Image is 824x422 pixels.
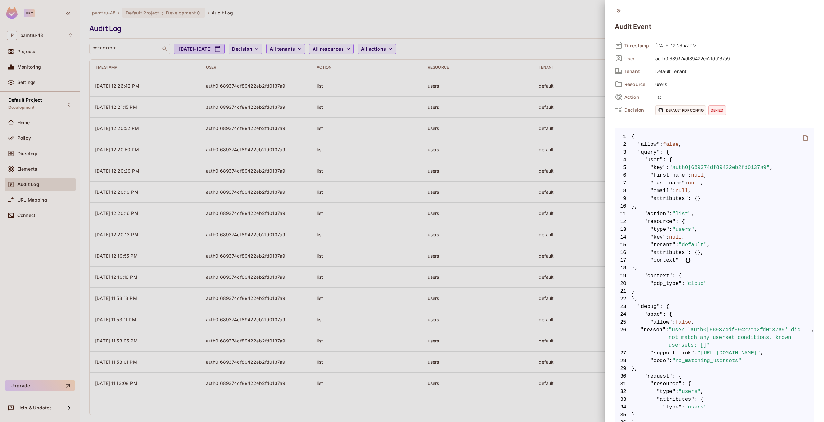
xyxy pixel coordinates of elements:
[615,249,632,257] span: 16
[694,226,698,233] span: ,
[691,318,694,326] span: ,
[672,226,694,233] span: "users"
[672,357,742,365] span: "no_matching_usersets"
[663,156,672,164] span: : {
[644,218,676,226] span: "resource"
[615,295,632,303] span: 22
[669,357,672,365] span: :
[688,172,691,179] span: :
[615,210,632,218] span: 11
[679,141,682,148] span: ,
[651,380,682,388] span: "resource"
[644,156,663,164] span: "user"
[615,257,632,264] span: 17
[651,318,672,326] span: "allow"
[688,187,691,195] span: ,
[797,129,813,145] button: delete
[685,403,707,411] span: "users"
[760,349,763,357] span: ,
[691,172,704,179] span: null
[704,172,707,179] span: ,
[615,396,632,403] span: 33
[655,105,706,115] span: Default PDP config
[615,133,632,141] span: 1
[652,80,814,88] span: users
[615,141,632,148] span: 2
[651,172,688,179] span: "first_name"
[615,411,632,419] span: 35
[615,295,814,303] span: },
[615,226,632,233] span: 13
[669,164,770,172] span: "auth0|689374df89422eb2fd0137a9"
[615,326,632,349] span: 26
[651,349,695,357] span: "support_link"
[669,233,682,241] span: null
[615,388,632,396] span: 32
[632,133,635,141] span: {
[638,148,660,156] span: "query"
[652,54,814,62] span: auth0|689374df89422eb2fd0137a9
[615,318,632,326] span: 25
[615,195,632,202] span: 9
[644,311,663,318] span: "abac"
[707,241,710,249] span: ,
[624,107,650,113] span: Decision
[624,55,650,61] span: User
[770,164,773,172] span: ,
[615,349,632,357] span: 27
[691,210,694,218] span: ,
[651,233,666,241] span: "key"
[672,372,682,380] span: : {
[666,233,669,241] span: :
[708,105,726,115] span: denied
[615,303,632,311] span: 23
[688,249,704,257] span: : {},
[682,233,685,241] span: ,
[615,380,632,388] span: 31
[624,42,650,49] span: Timestamp
[624,81,650,87] span: Resource
[660,303,669,311] span: : {
[672,318,676,326] span: :
[672,210,691,218] span: "list"
[663,311,672,318] span: : {
[660,141,663,148] span: :
[685,280,707,287] span: "cloud"
[663,403,682,411] span: "type"
[676,318,691,326] span: false
[651,164,666,172] span: "key"
[644,372,672,380] span: "request"
[651,249,688,257] span: "attributes"
[651,195,688,202] span: "attributes"
[660,148,669,156] span: : {
[615,272,632,280] span: 19
[682,380,691,388] span: : {
[615,233,632,241] span: 14
[663,141,679,148] span: false
[615,287,814,295] span: }
[651,187,672,195] span: "email"
[615,357,632,365] span: 28
[679,241,707,249] span: "default"
[666,164,669,172] span: :
[615,311,632,318] span: 24
[638,303,660,311] span: "debug"
[615,179,632,187] span: 7
[676,388,679,396] span: :
[657,396,694,403] span: "attributes"
[676,218,685,226] span: : {
[672,187,676,195] span: :
[811,326,814,349] span: ,
[657,388,676,396] span: "type"
[676,187,688,195] span: null
[672,272,682,280] span: : {
[615,241,632,249] span: 15
[669,226,672,233] span: :
[698,349,760,357] span: "[URL][DOMAIN_NAME]"
[615,164,632,172] span: 5
[652,67,814,75] span: Default Tenant
[701,388,704,396] span: ,
[688,195,701,202] span: : {}
[615,23,651,31] h4: Audit Event
[615,403,632,411] span: 34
